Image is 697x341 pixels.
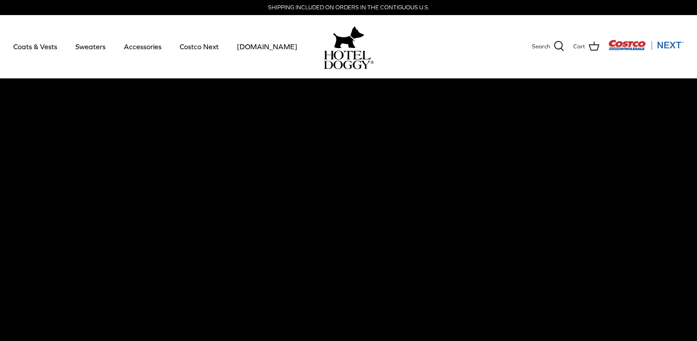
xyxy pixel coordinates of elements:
[333,24,364,51] img: hoteldoggy.com
[573,42,585,51] span: Cart
[116,31,169,62] a: Accessories
[324,24,374,69] a: hoteldoggy.com hoteldoggycom
[67,31,114,62] a: Sweaters
[5,31,65,62] a: Coats & Vests
[324,51,374,69] img: hoteldoggycom
[608,45,684,52] a: Visit Costco Next
[229,31,305,62] a: [DOMAIN_NAME]
[532,42,550,51] span: Search
[532,41,564,52] a: Search
[172,31,227,62] a: Costco Next
[573,41,599,52] a: Cart
[608,39,684,51] img: Costco Next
